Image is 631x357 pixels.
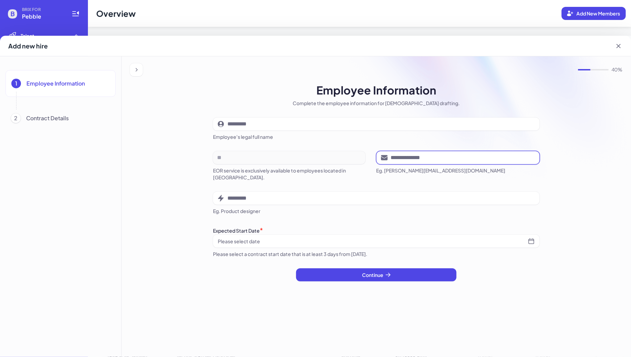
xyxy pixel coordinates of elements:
div: 1 [11,79,21,88]
div: 40% [611,66,623,73]
p: Contract Details [26,114,110,122]
p: Eg. [PERSON_NAME][EMAIL_ADDRESS][DOMAIN_NAME] [376,167,540,174]
p: EOR service is exclusively available to employees located in [GEOGRAPHIC_DATA]. [213,167,365,181]
div: Add new hire [8,41,623,51]
p: Employee Information [26,79,110,88]
div: 2 [11,113,21,123]
p: Please select a contract start date that is at least 3 days from [DATE]. [213,250,540,257]
div: Please select date [218,236,528,245]
label: Expected Start Date [213,227,260,234]
p: Complete the employee information for [DEMOGRAPHIC_DATA] drafting. [213,100,540,107]
span: Continue [362,272,383,278]
h3: Employee Information [213,83,540,97]
p: Eg. Product designer [213,208,540,214]
p: Employee's legal full name [213,133,540,140]
button: Continue [296,268,457,281]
